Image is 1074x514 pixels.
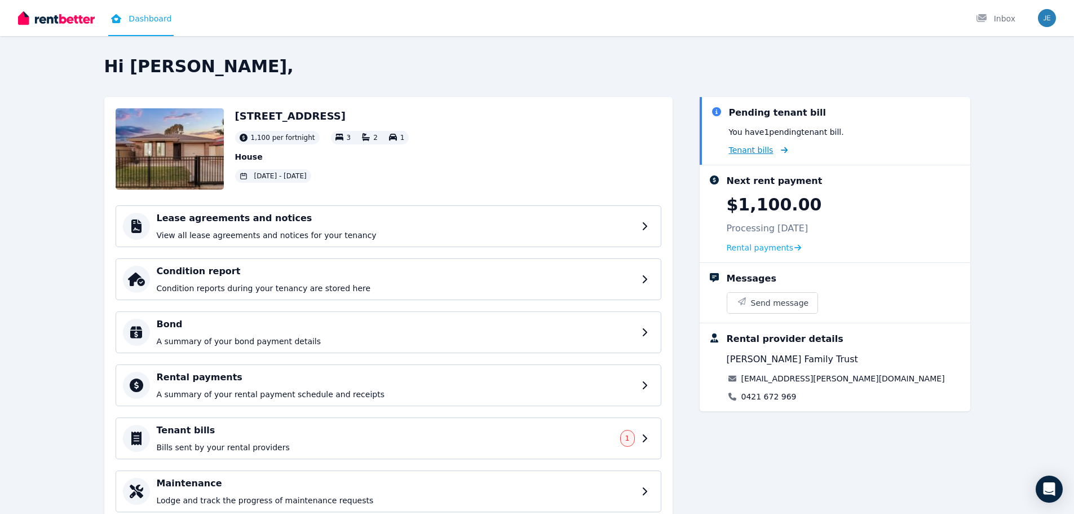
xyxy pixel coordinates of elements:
a: [EMAIL_ADDRESS][PERSON_NAME][DOMAIN_NAME] [741,373,945,384]
h4: Tenant bills [157,424,613,437]
img: Jessica Kate MURRAY [1038,9,1056,27]
span: [PERSON_NAME] Family Trust [727,353,858,366]
h2: Hi [PERSON_NAME], [104,56,970,77]
span: 3 [347,134,351,142]
p: A summary of your rental payment schedule and receipts [157,389,635,400]
p: Lodge and track the progress of maintenance requests [157,495,635,506]
p: Processing [DATE] [727,222,808,235]
p: You have 1 pending tenant bill . [729,126,844,138]
h4: Bond [157,318,635,331]
span: 1 [625,434,630,443]
a: 0421 672 969 [741,391,797,402]
span: Rental payments [727,242,794,253]
span: 1 [400,134,405,142]
a: Rental payments [727,242,802,253]
span: 2 [373,134,378,142]
h4: Rental payments [157,371,635,384]
p: House [235,151,409,162]
img: Property Url [116,108,224,190]
span: 1,100 per fortnight [251,133,315,142]
p: $1,100.00 [727,195,822,215]
div: Rental provider details [727,332,843,346]
h4: Lease agreements and notices [157,212,635,225]
h2: [STREET_ADDRESS] [235,108,409,124]
a: Tenant bills [729,144,788,156]
span: Tenant bills [729,144,774,156]
div: Messages [727,272,776,285]
p: Condition reports during your tenancy are stored here [157,283,635,294]
span: [DATE] - [DATE] [254,172,307,181]
div: Next rent payment [727,174,823,188]
div: Inbox [976,13,1015,24]
img: RentBetter [18,10,95,27]
p: Bills sent by your rental providers [157,442,613,453]
h4: Maintenance [157,477,635,490]
span: Send message [751,297,809,309]
button: Send message [727,293,818,313]
p: A summary of your bond payment details [157,336,635,347]
div: Pending tenant bill [729,106,827,120]
p: View all lease agreements and notices for your tenancy [157,230,635,241]
div: Open Intercom Messenger [1036,476,1063,503]
h4: Condition report [157,265,635,278]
